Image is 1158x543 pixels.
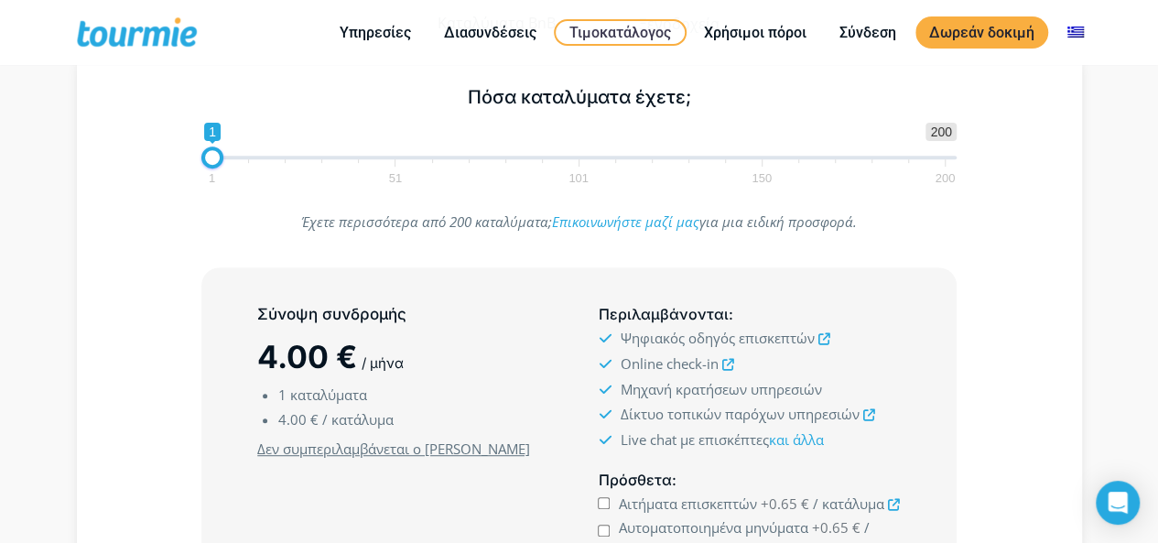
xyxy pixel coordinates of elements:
span: / κατάλυμα [813,494,884,513]
span: Δίκτυο τοπικών παρόχων υπηρεσιών [620,405,859,423]
span: +0.65 € [761,494,809,513]
u: Δεν συμπεριλαμβάνεται ο [PERSON_NAME] [257,440,530,458]
span: / κατάλυμα [322,410,394,429]
span: Αιτήματα επισκεπτών [619,494,757,513]
span: 51 [386,174,405,182]
p: Έχετε περισσότερα από 200 καταλύματα; για μια ειδική προσφορά. [201,210,957,234]
span: / μήνα [362,354,404,372]
span: καταλύματα [290,386,367,404]
span: 4.00 € [278,410,319,429]
a: Σύνδεση [826,21,910,44]
a: Τιμοκατάλογος [554,19,687,46]
span: 200 [925,123,956,141]
span: 150 [749,174,774,182]
a: Διασυνδέσεις [430,21,550,44]
span: 101 [566,174,591,182]
span: +0.65 € [812,518,860,537]
span: Online check-in [620,354,718,373]
span: 4.00 € [257,338,357,375]
span: 1 [204,123,221,141]
span: Περιλαμβάνονται [598,305,728,323]
a: Υπηρεσίες [326,21,425,44]
a: και άλλα [768,430,823,449]
span: 200 [933,174,958,182]
h5: Σύνοψη συνδρομής [257,303,559,326]
h5: Πόσα καταλύματα έχετε; [201,86,957,109]
h5: : [598,469,900,492]
a: Επικοινωνήστε μαζί μας [552,212,699,231]
a: Δωρεάν δοκιμή [915,16,1048,49]
span: Live chat με επισκέπτες [620,430,823,449]
div: Open Intercom Messenger [1096,481,1140,525]
span: Αυτοματοποιημένα μηνύματα [619,518,808,537]
span: 1 [278,386,287,404]
h5: : [598,303,900,326]
span: Πρόσθετα [598,471,671,489]
a: Χρήσιμοι πόροι [690,21,820,44]
span: 1 [206,174,218,182]
span: Μηχανή κρατήσεων υπηρεσιών [620,380,821,398]
span: Ψηφιακός οδηγός επισκεπτών [620,329,814,347]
